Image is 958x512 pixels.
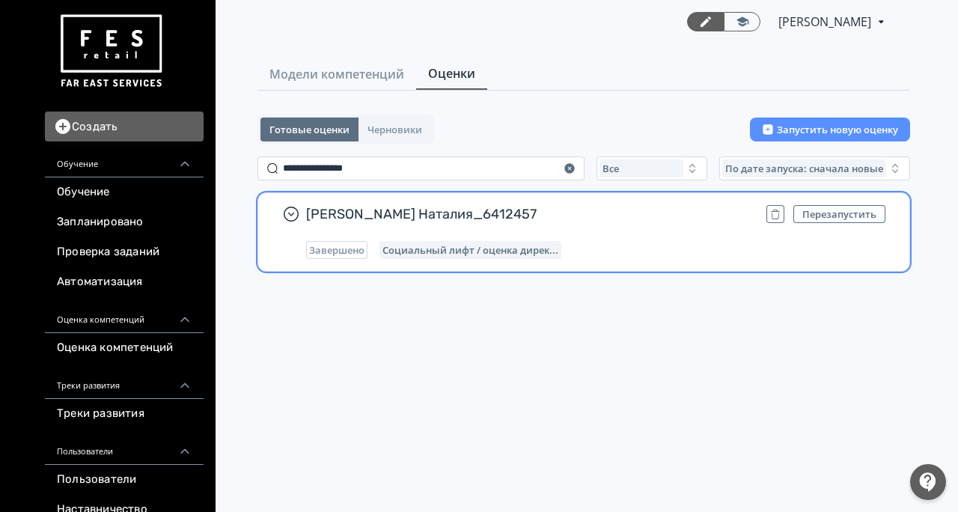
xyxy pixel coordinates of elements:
[359,118,431,141] button: Черновики
[597,156,707,180] button: Все
[793,205,885,223] button: Перезапустить
[45,141,204,177] div: Обучение
[45,267,204,297] a: Автоматизация
[269,124,350,135] span: Готовые оценки
[45,237,204,267] a: Проверка заданий
[45,465,204,495] a: Пользователи
[269,65,404,83] span: Модели компетенций
[45,297,204,333] div: Оценка компетенций
[45,399,204,429] a: Треки развития
[45,363,204,399] div: Треки развития
[306,205,754,223] span: [PERSON_NAME] Наталия_6412457
[428,64,475,82] span: Оценки
[57,9,165,94] img: https://files.teachbase.ru/system/account/57463/logo/medium-936fc5084dd2c598f50a98b9cbe0469a.png
[725,162,883,174] span: По дате запуска: сначала новые
[778,13,873,31] span: Светлана Илюхина
[260,118,359,141] button: Готовые оценки
[45,333,204,363] a: Оценка компетенций
[45,207,204,237] a: Запланировано
[309,244,364,256] span: Завершено
[719,156,910,180] button: По дате запуска: сначала новые
[382,244,558,256] span: Социальный лифт / оценка директора магазина
[45,429,204,465] div: Пользователи
[367,124,422,135] span: Черновики
[724,12,760,31] a: Переключиться в режим ученика
[45,177,204,207] a: Обучение
[750,118,910,141] button: Запустить новую оценку
[45,112,204,141] button: Создать
[602,162,619,174] span: Все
